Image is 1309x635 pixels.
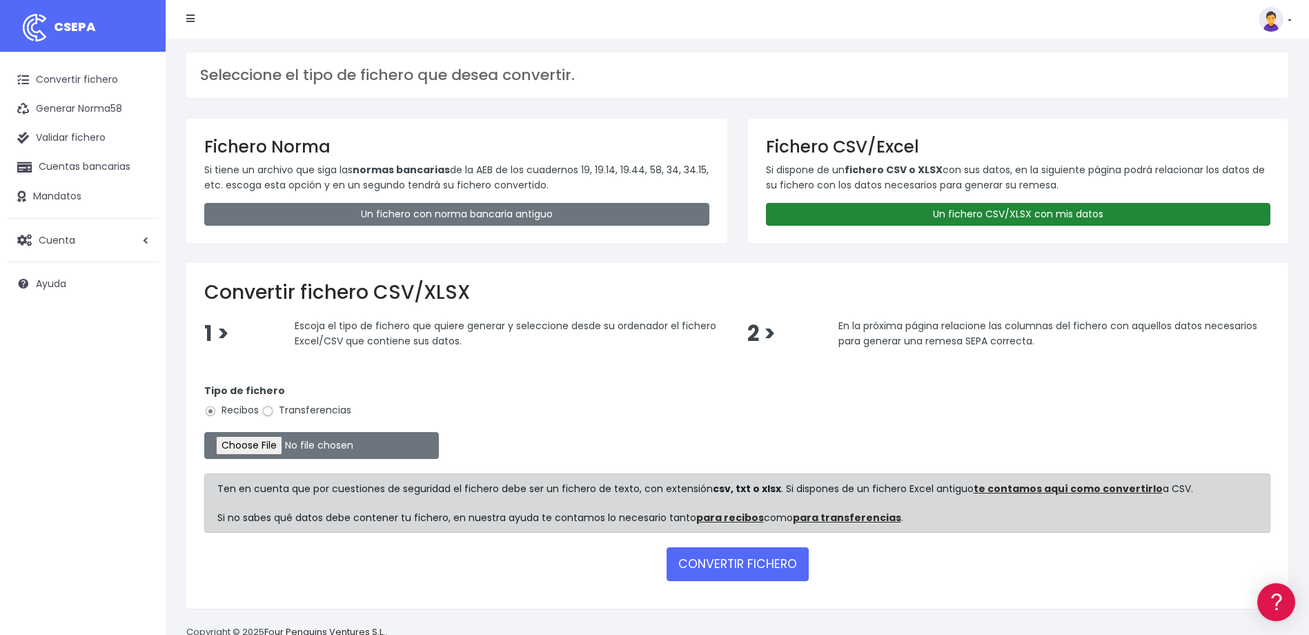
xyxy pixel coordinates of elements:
h2: Convertir fichero CSV/XLSX [204,281,1270,304]
a: Información general [14,117,262,139]
div: Facturación [14,274,262,287]
button: Contáctanos [14,369,262,393]
span: 2 > [747,319,776,349]
h3: Seleccione el tipo de fichero que desea convertir. [200,66,1274,84]
a: Ayuda [7,269,159,298]
a: Cuentas bancarias [7,153,159,182]
a: te contamos aquí como convertirlo [974,482,1163,496]
h3: Fichero Norma [204,137,709,157]
button: CONVERTIR FICHERO [667,547,809,580]
strong: Tipo de fichero [204,384,285,398]
a: Formatos [14,175,262,196]
strong: normas bancarias [353,163,450,177]
a: Un fichero CSV/XLSX con mis datos [766,203,1271,226]
span: Escoja el tipo de fichero que quiere generar y seleccione desde su ordenador el fichero Excel/CSV... [295,319,716,348]
a: General [14,296,262,317]
h3: Fichero CSV/Excel [766,137,1271,157]
div: Programadores [14,331,262,344]
div: Ten en cuenta que por cuestiones de seguridad el fichero debe ser un fichero de texto, con extens... [204,473,1270,533]
strong: csv, txt o xlsx [713,482,781,496]
a: POWERED BY ENCHANT [190,398,266,411]
p: Si tiene un archivo que siga las de la AEB de los cuadernos 19, 19.14, 19.44, 58, 34, 34.15, etc.... [204,162,709,193]
img: profile [1259,7,1283,32]
a: Generar Norma58 [7,95,159,124]
div: Información general [14,96,262,109]
img: logo [17,10,52,45]
span: En la próxima página relacione las columnas del fichero con aquellos datos necesarios para genera... [838,319,1257,348]
span: 1 > [204,319,229,349]
a: Problemas habituales [14,196,262,217]
a: Validar fichero [7,124,159,153]
label: Transferencias [262,403,351,418]
a: Cuenta [7,226,159,255]
p: Si dispone de un con sus datos, en la siguiente página podrá relacionar los datos de su fichero c... [766,162,1271,193]
div: Convertir ficheros [14,153,262,166]
span: Cuenta [39,233,75,246]
a: Mandatos [7,182,159,211]
span: CSEPA [54,18,96,35]
strong: fichero CSV o XLSX [845,163,943,177]
a: Un fichero con norma bancaria antiguo [204,203,709,226]
a: para recibos [696,511,764,525]
a: Perfiles de empresas [14,239,262,260]
a: Videotutoriales [14,217,262,239]
a: para transferencias [793,511,901,525]
a: Convertir fichero [7,66,159,95]
span: Ayuda [36,277,66,291]
a: API [14,353,262,374]
label: Recibos [204,403,259,418]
